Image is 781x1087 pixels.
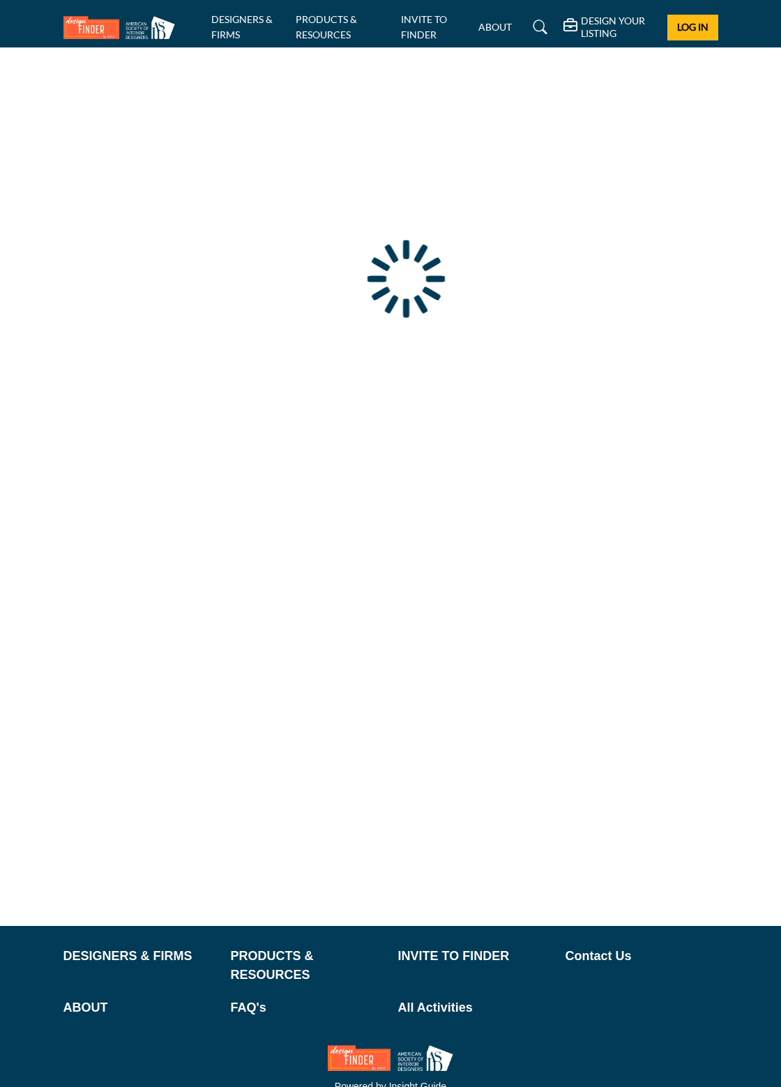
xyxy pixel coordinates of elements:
div: DESIGN YOUR LISTING [563,15,657,40]
a: INVITE TO FINDER [401,13,447,40]
span: Log In [677,21,708,33]
h5: DESIGN YOUR LISTING [581,15,657,40]
a: Contact Us [566,947,718,966]
a: PRODUCTS & RESOURCES [296,13,357,40]
a: DESIGNERS & FIRMS [63,947,216,966]
a: ABOUT [478,21,512,33]
button: Log In [667,15,718,40]
img: Site Logo [63,16,182,39]
a: DESIGNERS & FIRMS [211,13,273,40]
a: ABOUT [63,998,216,1017]
img: No Site Logo [328,1045,453,1071]
a: FAQ's [231,998,384,1017]
a: INVITE TO FINDER [398,947,551,966]
a: PRODUCTS & RESOURCES [231,947,384,985]
a: Search [520,16,556,38]
a: All Activities [398,998,551,1017]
